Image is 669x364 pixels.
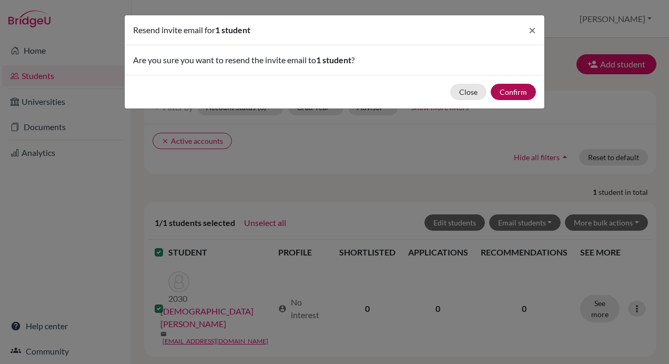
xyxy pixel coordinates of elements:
span: 1 student [215,25,250,35]
span: 1 student [316,55,351,65]
button: Close [450,84,486,100]
p: Are you sure you want to resend the invite email to ? [133,54,536,66]
span: × [529,22,536,37]
button: Confirm [491,84,536,100]
span: Resend invite email for [133,25,215,35]
button: Close [520,15,544,45]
